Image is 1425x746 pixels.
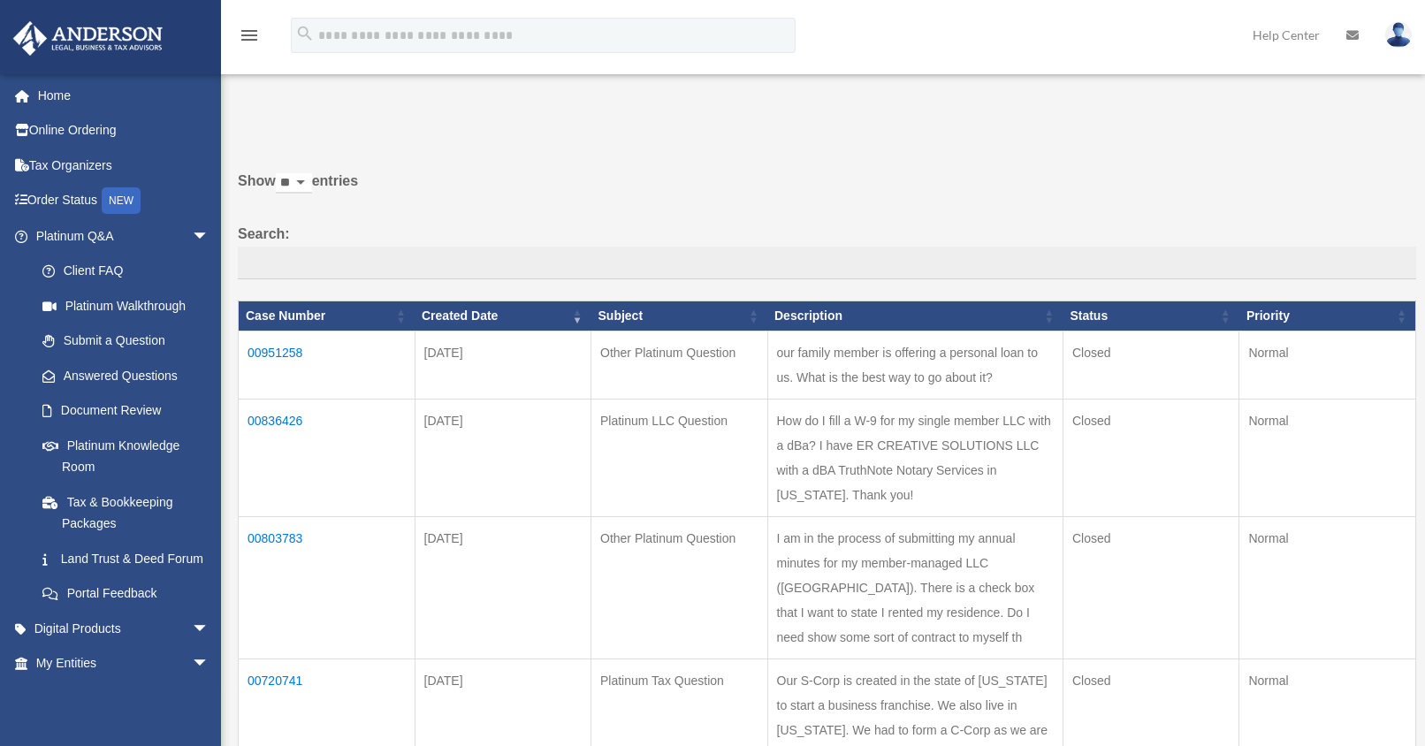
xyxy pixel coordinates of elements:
a: Platinum Knowledge Room [25,428,227,484]
td: Other Platinum Question [591,331,768,400]
td: Closed [1063,517,1239,659]
i: search [295,24,315,43]
td: Closed [1063,331,1239,400]
th: Created Date: activate to sort column ascending [415,301,591,331]
a: Submit a Question [25,324,227,359]
span: arrow_drop_down [192,611,227,647]
a: Land Trust & Deed Forum [25,541,227,576]
span: arrow_drop_down [192,218,227,255]
td: Platinum LLC Question [591,400,768,517]
a: Home [12,78,236,113]
a: Platinum Q&Aarrow_drop_down [12,218,227,254]
a: Client FAQ [25,254,227,289]
span: arrow_drop_down [192,646,227,682]
td: Normal [1239,400,1416,517]
td: Normal [1239,331,1416,400]
td: [DATE] [415,331,591,400]
td: [DATE] [415,400,591,517]
a: Order StatusNEW [12,183,236,219]
span: arrow_drop_down [192,681,227,717]
td: [DATE] [415,517,591,659]
td: our family member is offering a personal loan to us. What is the best way to go about it? [767,331,1063,400]
a: My [PERSON_NAME] Teamarrow_drop_down [12,681,236,716]
label: Search: [238,222,1416,280]
a: Answered Questions [25,358,218,393]
th: Case Number: activate to sort column ascending [239,301,415,331]
a: Digital Productsarrow_drop_down [12,611,236,646]
select: Showentries [276,173,312,194]
a: Online Ordering [12,113,236,148]
a: My Entitiesarrow_drop_down [12,646,236,681]
td: Closed [1063,400,1239,517]
a: Document Review [25,393,227,429]
th: Priority: activate to sort column ascending [1239,301,1416,331]
td: 00836426 [239,400,415,517]
td: Normal [1239,517,1416,659]
img: Anderson Advisors Platinum Portal [8,21,168,56]
th: Subject: activate to sort column ascending [591,301,768,331]
a: Platinum Walkthrough [25,288,227,324]
input: Search: [238,247,1416,280]
td: 00803783 [239,517,415,659]
a: menu [239,31,260,46]
div: NEW [102,187,141,214]
i: menu [239,25,260,46]
a: Tax Organizers [12,148,236,183]
th: Status: activate to sort column ascending [1063,301,1239,331]
a: Portal Feedback [25,576,227,612]
a: Tax & Bookkeeping Packages [25,484,227,541]
td: I am in the process of submitting my annual minutes for my member-managed LLC ([GEOGRAPHIC_DATA])... [767,517,1063,659]
td: Other Platinum Question [591,517,768,659]
td: How do I fill a W-9 for my single member LLC with a dBa? I have ER CREATIVE SOLUTIONS LLC with a ... [767,400,1063,517]
td: 00951258 [239,331,415,400]
img: User Pic [1385,22,1412,48]
label: Show entries [238,169,1416,211]
th: Description: activate to sort column ascending [767,301,1063,331]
